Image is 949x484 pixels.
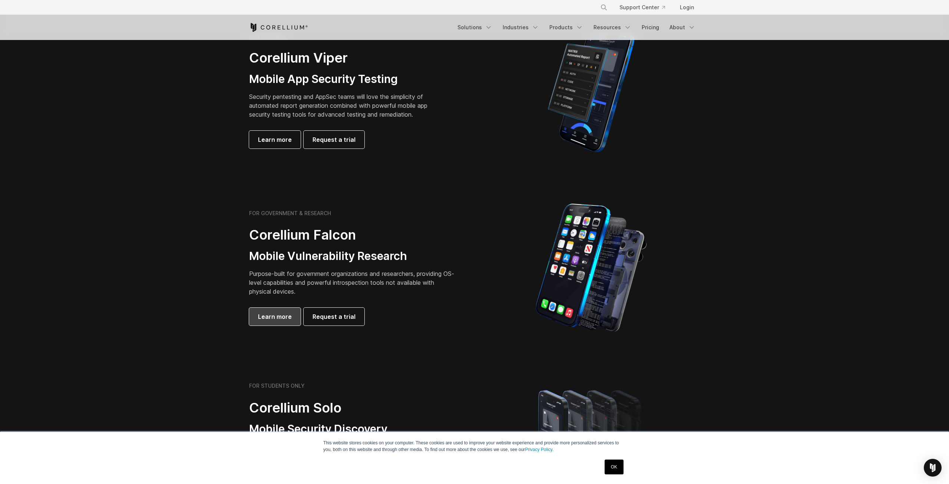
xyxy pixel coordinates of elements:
[249,50,439,66] h2: Corellium Viper
[249,249,457,263] h3: Mobile Vulnerability Research
[258,135,292,144] span: Learn more
[535,26,647,156] img: Corellium MATRIX automated report on iPhone showing app vulnerability test results across securit...
[304,308,364,326] a: Request a trial
[258,312,292,321] span: Learn more
[249,400,457,416] h2: Corellium Solo
[249,72,439,86] h3: Mobile App Security Testing
[637,21,664,34] a: Pricing
[924,459,942,477] div: Open Intercom Messenger
[591,1,700,14] div: Navigation Menu
[304,131,364,148] a: Request a trial
[453,21,497,34] a: Solutions
[249,383,305,389] h6: FOR STUDENTS ONLY
[249,227,457,243] h2: Corellium Falcon
[545,21,588,34] a: Products
[589,21,636,34] a: Resources
[525,447,553,452] a: Privacy Policy.
[249,422,457,436] h3: Mobile Security Discovery
[535,203,647,333] img: iPhone model separated into the mechanics used to build the physical device.
[249,210,331,217] h6: FOR GOVERNMENT & RESEARCH
[249,23,308,32] a: Corellium Home
[498,21,543,34] a: Industries
[313,312,356,321] span: Request a trial
[453,21,700,34] div: Navigation Menu
[249,308,301,326] a: Learn more
[249,131,301,148] a: Learn more
[323,440,626,453] p: This website stores cookies on your computer. These cookies are used to improve your website expe...
[249,92,439,119] p: Security pentesting and AppSec teams will love the simplicity of automated report generation comb...
[249,269,457,296] p: Purpose-built for government organizations and researchers, providing OS-level capabilities and p...
[313,135,356,144] span: Request a trial
[597,1,611,14] button: Search
[665,21,700,34] a: About
[605,460,624,474] a: OK
[674,1,700,14] a: Login
[614,1,671,14] a: Support Center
